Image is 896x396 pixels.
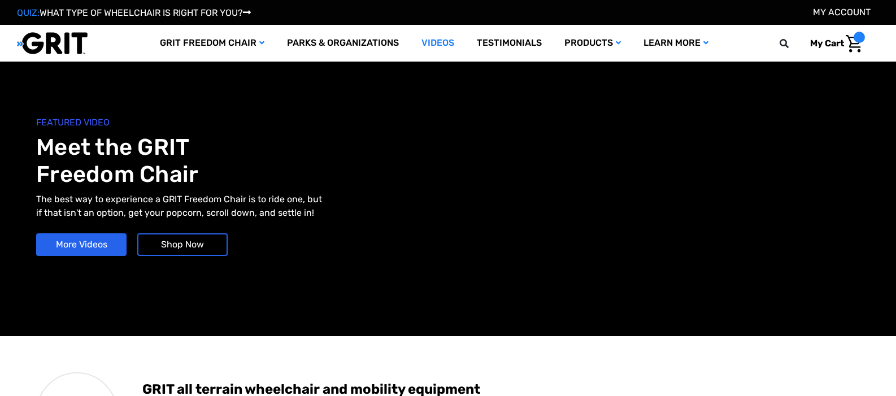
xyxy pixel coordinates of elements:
a: Videos [410,25,466,62]
img: Cart [846,35,862,53]
input: Search [785,32,802,55]
a: Account [813,7,871,18]
span: QUIZ: [17,7,40,18]
p: The best way to experience a GRIT Freedom Chair is to ride one, but if that isn't an option, get ... [36,193,324,220]
h1: Meet the GRIT Freedom Chair [36,134,448,188]
a: Cart with 0 items [802,32,865,55]
a: Testimonials [466,25,553,62]
iframe: YouTube video player [454,98,854,296]
a: GRIT Freedom Chair [149,25,276,62]
a: Learn More [632,25,720,62]
a: Products [553,25,632,62]
a: Parks & Organizations [276,25,410,62]
span: FEATURED VIDEO [36,116,448,129]
a: QUIZ:WHAT TYPE OF WHEELCHAIR IS RIGHT FOR YOU? [17,7,251,18]
a: More Videos [36,233,127,256]
img: GRIT All-Terrain Wheelchair and Mobility Equipment [17,32,88,55]
span: My Cart [810,38,844,49]
a: Shop Now [137,233,228,256]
